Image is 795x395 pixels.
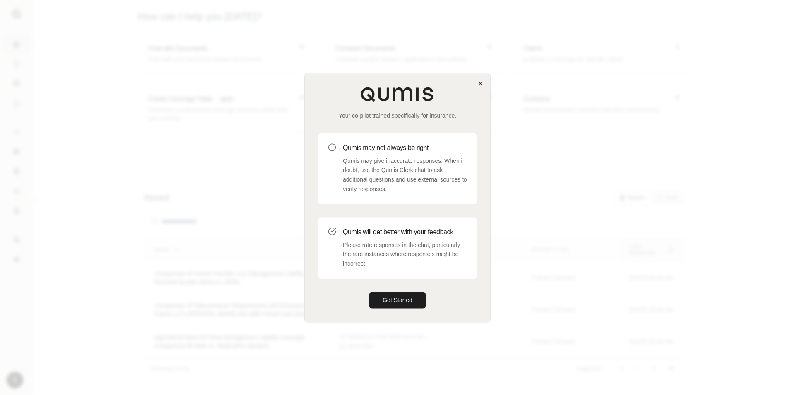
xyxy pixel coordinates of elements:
[318,111,477,120] p: Your co-pilot trained specifically for insurance.
[343,156,467,194] p: Qumis may give inaccurate responses. When in doubt, use the Qumis Clerk chat to ask additional qu...
[343,227,467,237] h3: Qumis will get better with your feedback
[360,87,435,102] img: Qumis Logo
[343,143,467,153] h3: Qumis may not always be right
[343,240,467,269] p: Please rate responses in the chat, particularly the rare instances where responses might be incor...
[369,292,426,308] button: Get Started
